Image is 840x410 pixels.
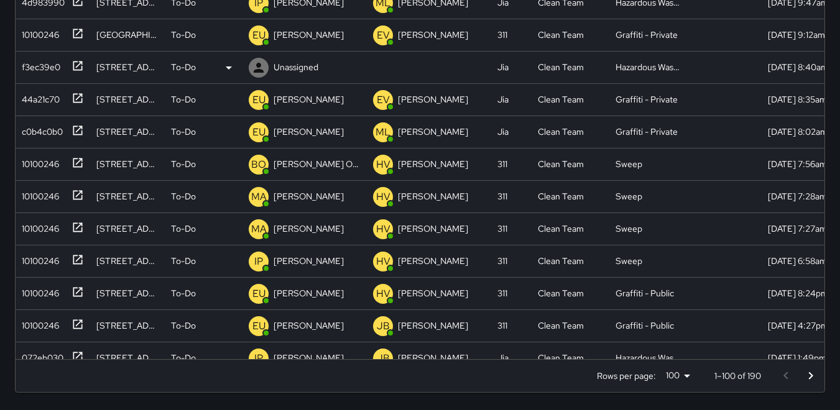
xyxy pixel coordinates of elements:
[377,351,390,366] p: JB
[616,287,674,299] div: Graffiti - Public
[376,189,390,204] p: HV
[538,352,584,364] div: Clean Team
[96,319,159,332] div: 1198 Mission Street
[398,29,468,41] p: [PERSON_NAME]
[274,287,344,299] p: [PERSON_NAME]
[538,287,584,299] div: Clean Team
[376,286,390,301] p: HV
[96,29,159,41] div: 1015 Market Street
[377,319,390,334] p: JB
[398,287,468,299] p: [PERSON_NAME]
[616,222,642,235] div: Sweep
[17,24,59,41] div: 10100246
[497,352,509,364] div: Jia
[17,314,59,332] div: 10100246
[398,93,468,106] p: [PERSON_NAME]
[274,125,344,138] p: [PERSON_NAME]
[251,222,267,237] p: MA
[616,61,681,73] div: Hazardous Waste
[274,93,344,106] p: [PERSON_NAME]
[171,93,196,106] p: To-Do
[377,93,390,107] p: EV
[171,158,196,170] p: To-Do
[252,28,265,43] p: EU
[96,93,159,106] div: 1038 Mission Street
[616,29,678,41] div: Graffiti - Private
[96,287,159,299] div: 981 Mission Street
[96,255,159,267] div: 970 Folsom Street
[377,28,390,43] p: EV
[274,352,344,364] p: [PERSON_NAME]
[17,88,60,106] div: 44a21c70
[17,282,59,299] div: 10100246
[96,61,159,73] div: 99 5th Street
[96,125,159,138] div: 1274 Market Street
[274,222,344,235] p: [PERSON_NAME]
[251,157,266,172] p: BO
[17,347,63,364] div: 072eb030
[252,93,265,107] p: EU
[252,286,265,301] p: EU
[597,370,656,382] p: Rows per page:
[398,319,468,332] p: [PERSON_NAME]
[274,255,344,267] p: [PERSON_NAME]
[798,363,823,388] button: Go to next page
[274,190,344,203] p: [PERSON_NAME]
[254,351,263,366] p: IP
[252,319,265,334] p: EU
[17,56,60,73] div: f3ec39e0
[96,190,159,203] div: 440 Jessie Street
[538,125,584,138] div: Clean Team
[17,250,59,267] div: 10100246
[398,158,468,170] p: [PERSON_NAME]
[538,29,584,41] div: Clean Team
[171,125,196,138] p: To-Do
[171,222,196,235] p: To-Do
[251,189,267,204] p: MA
[171,29,196,41] p: To-Do
[616,125,678,138] div: Graffiti - Private
[616,255,642,267] div: Sweep
[497,255,507,267] div: 311
[376,222,390,237] p: HV
[714,370,761,382] p: 1–100 of 190
[376,254,390,269] p: HV
[661,367,695,385] div: 100
[538,158,584,170] div: Clean Team
[274,158,361,170] p: [PERSON_NAME] Overall
[497,29,507,41] div: 311
[538,190,584,203] div: Clean Team
[538,93,584,106] div: Clean Team
[616,93,678,106] div: Graffiti - Private
[616,190,642,203] div: Sweep
[171,319,196,332] p: To-Do
[171,287,196,299] p: To-Do
[17,185,59,203] div: 10100246
[96,222,159,235] div: 440 Jessie Street
[616,158,642,170] div: Sweep
[171,61,196,73] p: To-Do
[497,319,507,332] div: 311
[398,125,468,138] p: [PERSON_NAME]
[17,121,63,138] div: c0b4c0b0
[616,319,674,332] div: Graffiti - Public
[497,93,509,106] div: Jia
[538,255,584,267] div: Clean Team
[171,255,196,267] p: To-Do
[376,125,390,140] p: ML
[274,29,344,41] p: [PERSON_NAME]
[497,158,507,170] div: 311
[497,222,507,235] div: 311
[497,190,507,203] div: 311
[398,255,468,267] p: [PERSON_NAME]
[96,352,159,364] div: 224 6th Street
[17,153,59,170] div: 10100246
[254,254,263,269] p: IP
[252,125,265,140] p: EU
[96,158,159,170] div: 55 South Van Ness Avenue
[398,190,468,203] p: [PERSON_NAME]
[376,157,390,172] p: HV
[398,352,468,364] p: [PERSON_NAME]
[497,61,509,73] div: Jia
[171,190,196,203] p: To-Do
